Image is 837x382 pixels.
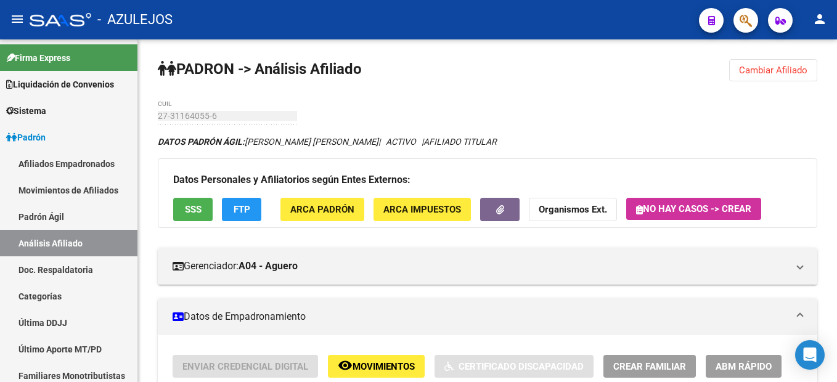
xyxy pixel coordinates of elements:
span: [PERSON_NAME] [PERSON_NAME] [158,137,378,147]
span: SSS [185,205,202,216]
button: Movimientos [328,355,425,378]
span: Padrón [6,131,46,144]
h3: Datos Personales y Afiliatorios según Entes Externos: [173,171,802,189]
button: ARCA Impuestos [374,198,471,221]
button: No hay casos -> Crear [626,198,761,220]
mat-icon: person [812,12,827,26]
button: Organismos Ext. [529,198,617,221]
mat-icon: remove_red_eye [338,358,353,373]
span: No hay casos -> Crear [636,203,751,214]
span: - AZULEJOS [97,6,173,33]
mat-icon: menu [10,12,25,26]
button: Crear Familiar [603,355,696,378]
mat-panel-title: Datos de Empadronamiento [173,310,788,323]
span: Sistema [6,104,46,118]
button: ABM Rápido [706,355,782,378]
button: FTP [222,198,261,221]
span: Certificado Discapacidad [459,361,584,372]
button: Certificado Discapacidad [435,355,594,378]
span: FTP [234,205,250,216]
span: Liquidación de Convenios [6,78,114,91]
span: Movimientos [353,361,415,372]
mat-expansion-panel-header: Gerenciador:A04 - Aguero [158,248,817,285]
span: Cambiar Afiliado [739,65,807,76]
mat-expansion-panel-header: Datos de Empadronamiento [158,298,817,335]
strong: PADRON -> Análisis Afiliado [158,60,362,78]
span: ABM Rápido [716,361,772,372]
div: Open Intercom Messenger [795,340,825,370]
button: SSS [173,198,213,221]
span: ARCA Padrón [290,205,354,216]
strong: A04 - Aguero [239,259,298,273]
strong: DATOS PADRÓN ÁGIL: [158,137,245,147]
span: AFILIADO TITULAR [423,137,497,147]
mat-panel-title: Gerenciador: [173,259,788,273]
button: Enviar Credencial Digital [173,355,318,378]
button: ARCA Padrón [280,198,364,221]
span: ARCA Impuestos [383,205,461,216]
strong: Organismos Ext. [539,205,607,216]
span: Firma Express [6,51,70,65]
span: Enviar Credencial Digital [182,361,308,372]
span: Crear Familiar [613,361,686,372]
i: | ACTIVO | [158,137,497,147]
button: Cambiar Afiliado [729,59,817,81]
